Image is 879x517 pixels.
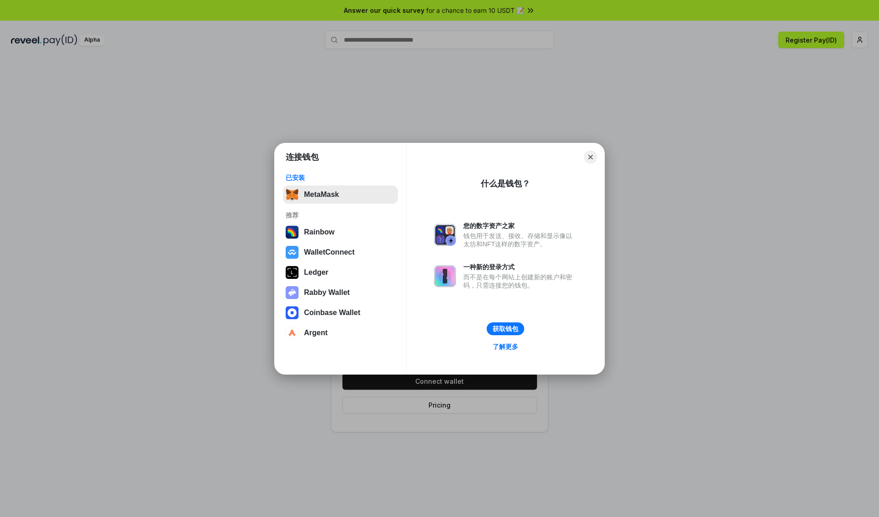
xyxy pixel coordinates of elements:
[304,329,328,337] div: Argent
[584,151,597,163] button: Close
[463,222,577,230] div: 您的数字资产之家
[283,185,398,204] button: MetaMask
[286,306,298,319] img: svg+xml,%3Csvg%20width%3D%2228%22%20height%3D%2228%22%20viewBox%3D%220%200%2028%2028%22%20fill%3D...
[304,190,339,199] div: MetaMask
[463,263,577,271] div: 一种新的登录方式
[487,341,524,353] a: 了解更多
[463,273,577,289] div: 而不是在每个网站上创建新的账户和密码，只需连接您的钱包。
[283,263,398,282] button: Ledger
[286,188,298,201] img: svg+xml,%3Csvg%20fill%3D%22none%22%20height%3D%2233%22%20viewBox%3D%220%200%2035%2033%22%20width%...
[286,174,395,182] div: 已安装
[286,152,319,163] h1: 连接钱包
[283,304,398,322] button: Coinbase Wallet
[286,266,298,279] img: svg+xml,%3Csvg%20xmlns%3D%22http%3A%2F%2Fwww.w3.org%2F2000%2Fsvg%22%20width%3D%2228%22%20height%3...
[304,228,335,236] div: Rainbow
[304,248,355,256] div: WalletConnect
[304,309,360,317] div: Coinbase Wallet
[493,325,518,333] div: 获取钱包
[481,178,530,189] div: 什么是钱包？
[493,343,518,351] div: 了解更多
[286,286,298,299] img: svg+xml,%3Csvg%20xmlns%3D%22http%3A%2F%2Fwww.w3.org%2F2000%2Fsvg%22%20fill%3D%22none%22%20viewBox...
[286,226,298,239] img: svg+xml,%3Csvg%20width%3D%22120%22%20height%3D%22120%22%20viewBox%3D%220%200%20120%20120%22%20fil...
[283,243,398,261] button: WalletConnect
[463,232,577,248] div: 钱包用于发送、接收、存储和显示像以太坊和NFT这样的数字资产。
[434,224,456,246] img: svg+xml,%3Csvg%20xmlns%3D%22http%3A%2F%2Fwww.w3.org%2F2000%2Fsvg%22%20fill%3D%22none%22%20viewBox...
[283,283,398,302] button: Rabby Wallet
[304,288,350,297] div: Rabby Wallet
[286,211,395,219] div: 推荐
[487,322,524,335] button: 获取钱包
[434,265,456,287] img: svg+xml,%3Csvg%20xmlns%3D%22http%3A%2F%2Fwww.w3.org%2F2000%2Fsvg%22%20fill%3D%22none%22%20viewBox...
[286,327,298,339] img: svg+xml,%3Csvg%20width%3D%2228%22%20height%3D%2228%22%20viewBox%3D%220%200%2028%2028%22%20fill%3D...
[286,246,298,259] img: svg+xml,%3Csvg%20width%3D%2228%22%20height%3D%2228%22%20viewBox%3D%220%200%2028%2028%22%20fill%3D...
[304,268,328,277] div: Ledger
[283,223,398,241] button: Rainbow
[283,324,398,342] button: Argent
